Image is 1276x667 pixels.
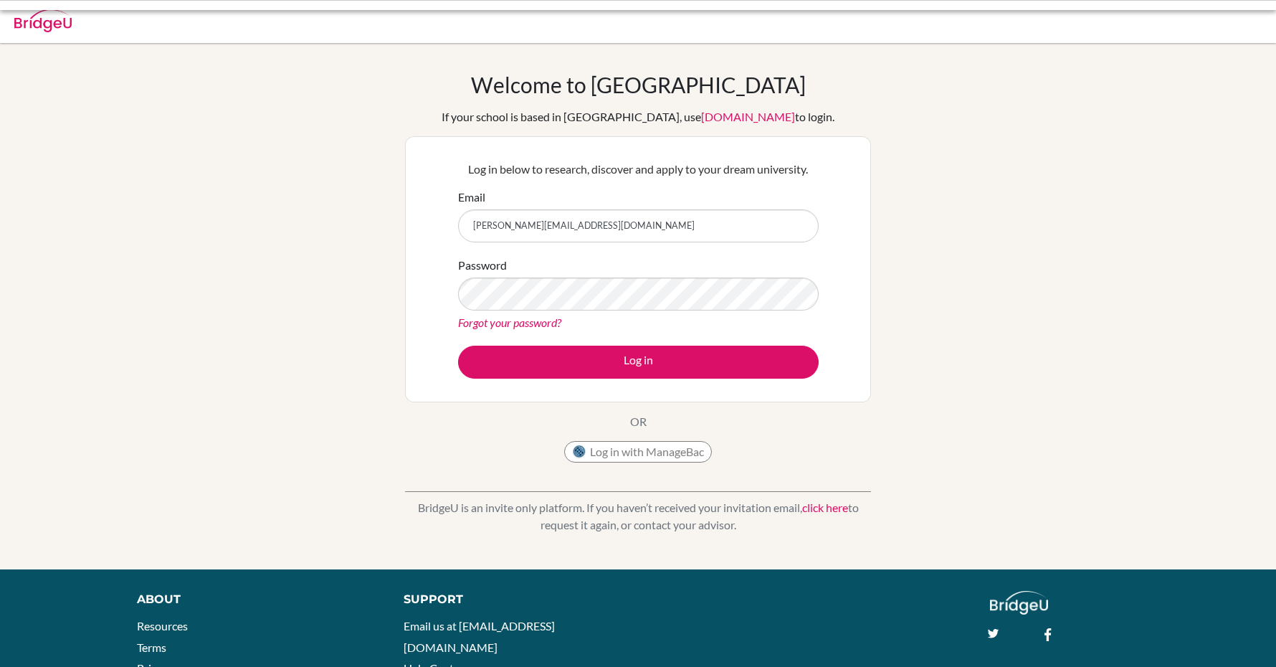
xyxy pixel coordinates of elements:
[564,441,712,463] button: Log in with ManageBac
[701,110,795,123] a: [DOMAIN_NAME]
[630,413,647,430] p: OR
[458,346,819,379] button: Log in
[14,9,72,32] img: Bridge-U
[458,161,819,178] p: Log in below to research, discover and apply to your dream university.
[458,316,561,329] a: Forgot your password?
[802,501,848,514] a: click here
[990,591,1048,615] img: logo_white@2x-f4f0deed5e89b7ecb1c2cc34c3e3d731f90f0f143d5ea2071677605dd97b5244.png
[137,591,371,608] div: About
[404,619,555,654] a: Email us at [EMAIL_ADDRESS][DOMAIN_NAME]
[404,591,622,608] div: Support
[458,189,485,206] label: Email
[137,619,188,633] a: Resources
[405,499,871,534] p: BridgeU is an invite only platform. If you haven’t received your invitation email, to request it ...
[442,108,834,126] div: If your school is based in [GEOGRAPHIC_DATA], use to login.
[137,640,166,654] a: Terms
[458,257,507,274] label: Password
[471,72,806,98] h1: Welcome to [GEOGRAPHIC_DATA]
